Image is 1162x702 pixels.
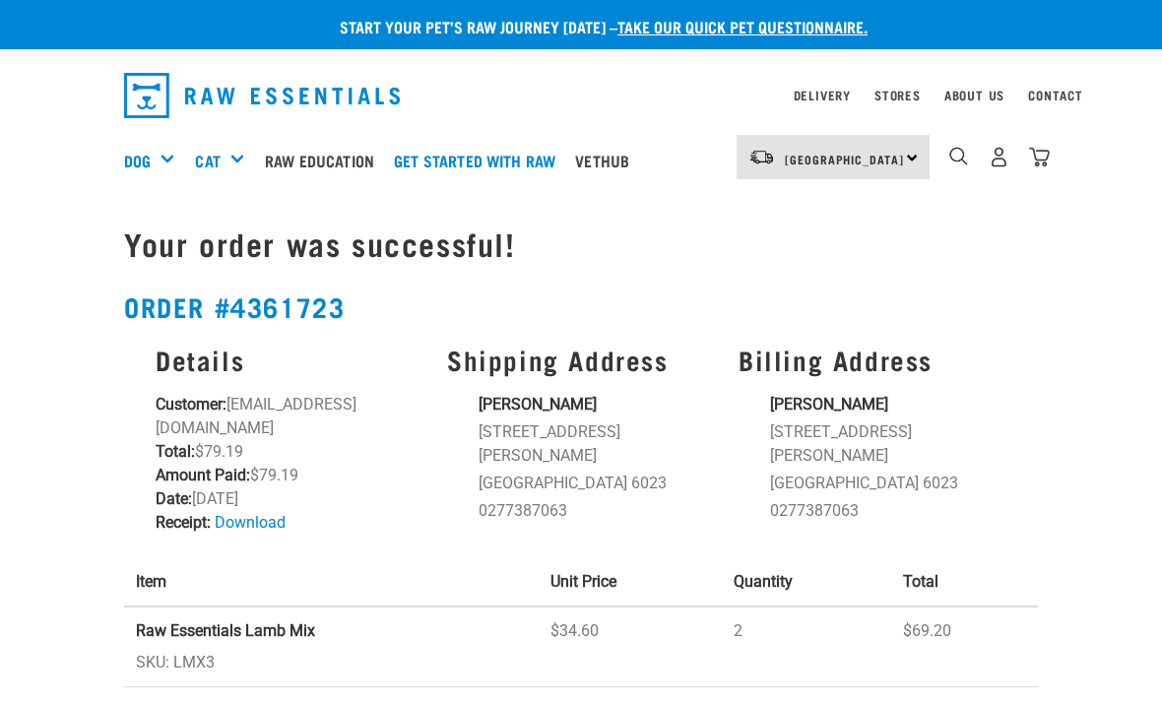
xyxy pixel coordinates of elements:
a: About Us [944,92,1004,98]
div: [EMAIL_ADDRESS][DOMAIN_NAME] $79.19 $79.19 [DATE] [144,333,435,546]
strong: Date: [156,489,192,508]
th: Total [891,558,1038,606]
h1: Your order was successful! [124,225,1038,261]
li: [GEOGRAPHIC_DATA] 6023 [770,472,1006,495]
h2: Order #4361723 [124,291,1038,322]
strong: Receipt: [156,513,211,532]
img: Raw Essentials Logo [124,73,400,118]
td: SKU: LMX3 [124,606,539,687]
li: 0277387063 [479,499,715,523]
td: 2 [722,606,891,687]
li: [GEOGRAPHIC_DATA] 6023 [479,472,715,495]
th: Quantity [722,558,891,606]
img: home-icon-1@2x.png [949,147,968,165]
li: [STREET_ADDRESS][PERSON_NAME] [770,420,1006,468]
a: Stores [874,92,921,98]
strong: Amount Paid: [156,466,250,484]
strong: [PERSON_NAME] [770,395,888,414]
a: Vethub [570,121,644,200]
td: $34.60 [539,606,722,687]
span: [GEOGRAPHIC_DATA] [785,156,904,162]
h3: Billing Address [739,345,1006,375]
h3: Details [156,345,423,375]
h3: Shipping Address [447,345,715,375]
li: 0277387063 [770,499,1006,523]
strong: [PERSON_NAME] [479,395,597,414]
a: Dog [124,149,151,172]
a: Raw Education [260,121,389,200]
strong: Customer: [156,395,226,414]
th: Item [124,558,539,606]
a: Download [215,513,286,532]
strong: Raw Essentials Lamb Mix [136,621,315,640]
li: [STREET_ADDRESS][PERSON_NAME] [479,420,715,468]
strong: Total: [156,442,195,461]
a: Contact [1028,92,1083,98]
a: take our quick pet questionnaire. [617,22,868,31]
img: user.png [989,147,1009,167]
img: van-moving.png [748,149,775,166]
td: $69.20 [891,606,1038,687]
a: Cat [195,149,220,172]
th: Unit Price [539,558,722,606]
nav: dropdown navigation [108,65,1054,126]
img: home-icon@2x.png [1029,147,1050,167]
a: Delivery [794,92,851,98]
a: Get started with Raw [389,121,570,200]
